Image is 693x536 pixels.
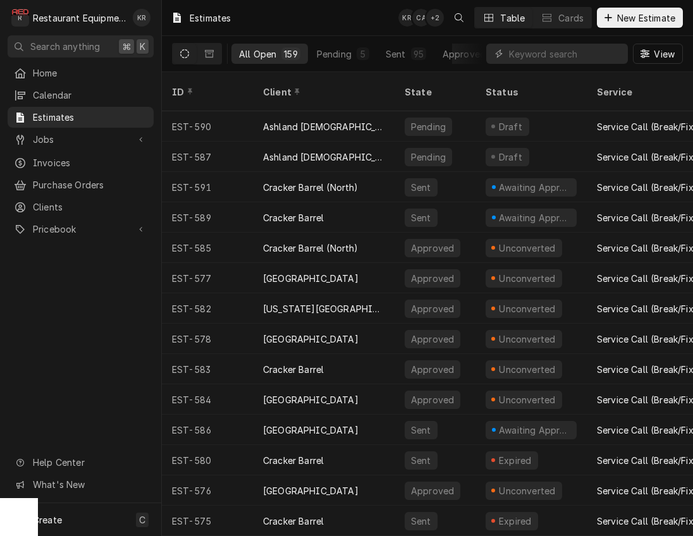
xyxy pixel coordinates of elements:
a: Calendar [8,85,154,106]
button: Search anything⌘K [8,35,154,58]
div: [GEOGRAPHIC_DATA] [263,423,359,437]
div: R [11,9,29,27]
span: Invoices [33,156,147,169]
div: [US_STATE][GEOGRAPHIC_DATA] [263,302,384,315]
div: Cracker Barrel [263,363,324,376]
div: Restaurant Equipment Diagnostics's Avatar [11,9,29,27]
div: EST-575 [162,506,253,536]
div: Approved [410,363,455,376]
button: Open search [449,8,469,28]
div: Ashland [DEMOGRAPHIC_DATA]-Fil-A [263,150,384,164]
div: EST-576 [162,475,253,506]
div: State [405,85,465,99]
div: Chrissy Adams's Avatar [412,9,430,27]
div: Expired [497,454,533,467]
button: View [633,44,683,64]
div: Pending [410,120,447,133]
div: EST-586 [162,415,253,445]
div: Expired [497,515,533,528]
div: Cracker Barrel [263,515,324,528]
div: Cracker Barrel (North) [263,181,359,194]
div: Draft [497,120,524,133]
div: [GEOGRAPHIC_DATA] [263,332,359,346]
span: Home [33,66,147,80]
div: ID [172,85,240,99]
div: Awaiting Approval [498,181,572,194]
span: C [139,513,145,527]
div: Cracker Barrel (North) [263,241,359,255]
div: Sent [410,454,432,467]
a: Go to Pricebook [8,219,154,240]
div: Awaiting Approval [498,211,572,224]
div: Unconverted [498,241,557,255]
span: ⌘ [122,40,131,53]
span: Purchase Orders [33,178,147,192]
span: What's New [33,478,146,491]
div: Approved [410,272,455,285]
div: KR [133,9,150,27]
div: 95 [414,47,424,61]
div: [GEOGRAPHIC_DATA] [263,272,359,285]
a: Home [8,63,154,83]
div: Status [486,85,574,99]
div: EST-585 [162,233,253,263]
div: EST-577 [162,263,253,293]
div: Client [263,85,382,99]
div: Unconverted [498,484,557,497]
div: Unconverted [498,272,557,285]
div: 159 [284,47,297,61]
div: KR [398,9,416,27]
div: EST-589 [162,202,253,233]
div: EST-578 [162,324,253,354]
div: EST-582 [162,293,253,324]
div: Sent [410,211,432,224]
div: + 2 [426,9,444,27]
span: K [140,40,145,53]
div: Ashland [DEMOGRAPHIC_DATA]-Fil-A [263,120,384,133]
div: Cards [558,11,584,25]
span: Help Center [33,456,146,469]
div: Unconverted [498,332,557,346]
a: Clients [8,197,154,217]
div: Sent [410,515,432,528]
span: Jobs [33,133,128,146]
div: Awaiting Approval [498,423,572,437]
a: Purchase Orders [8,174,154,195]
div: Sent [386,47,406,61]
div: Pending [410,150,447,164]
div: 5 [359,47,367,61]
div: Pending [317,47,352,61]
div: EST-580 [162,445,253,475]
div: Sent [410,423,432,437]
div: EST-590 [162,111,253,142]
span: Estimates [33,111,147,124]
div: EST-591 [162,172,253,202]
div: Kelli Robinette's Avatar [133,9,150,27]
div: Restaurant Equipment Diagnostics [33,11,126,25]
a: Estimates [8,107,154,128]
div: Unconverted [498,363,557,376]
input: Keyword search [509,44,622,64]
div: Cracker Barrel [263,454,324,467]
div: EST-583 [162,354,253,384]
a: Go to Jobs [8,129,154,150]
div: Approved [410,241,455,255]
span: Pricebook [33,222,128,236]
a: Go to What's New [8,474,154,495]
a: Go to Help Center [8,452,154,473]
div: Cracker Barrel [263,211,324,224]
button: New Estimate [597,8,683,28]
div: Table [500,11,525,25]
div: Draft [497,150,524,164]
span: Clients [33,200,147,214]
span: Search anything [30,40,100,53]
span: Create [33,515,62,525]
div: [GEOGRAPHIC_DATA] [263,484,359,497]
div: Kelli Robinette's Avatar [398,9,416,27]
div: Approved [410,332,455,346]
div: All Open [239,47,276,61]
div: Approved [410,302,455,315]
div: Approved [410,393,455,406]
span: New Estimate [615,11,678,25]
div: Unconverted [498,393,557,406]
